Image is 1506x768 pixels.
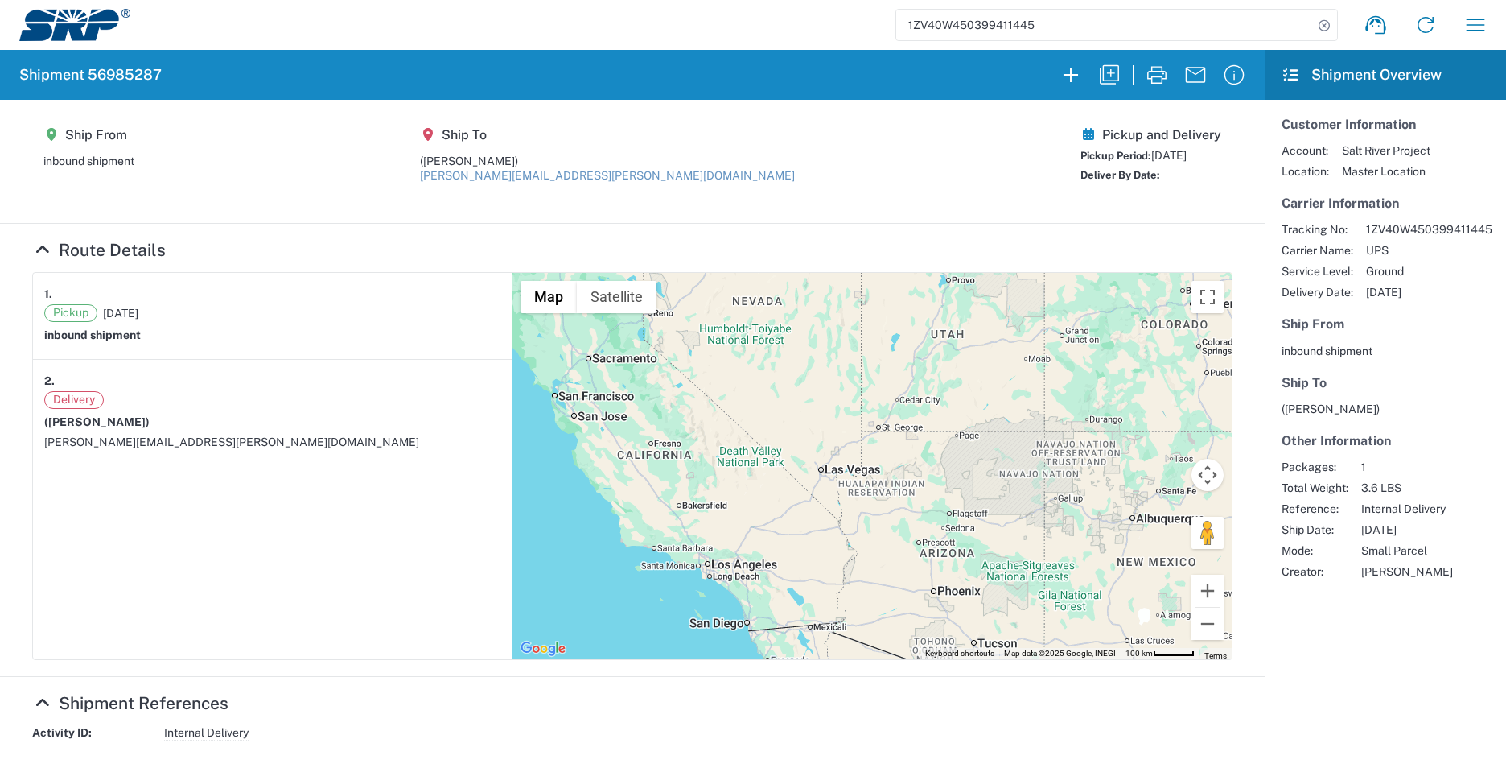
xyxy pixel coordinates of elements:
span: Service Level: [1282,264,1353,279]
span: Pickup [44,304,97,322]
span: ([PERSON_NAME]) [44,415,150,428]
button: Show satellite imagery [577,281,656,313]
span: Packages: [1282,460,1348,474]
span: [DATE] [1151,149,1187,162]
button: Zoom out [1191,608,1224,640]
span: Delivery Date: [1282,285,1353,299]
span: ([PERSON_NAME]) [1282,403,1380,415]
div: inbound shipment [43,154,134,168]
span: Deliver By Date: [1080,169,1160,181]
h5: Ship From [1282,316,1489,332]
span: Salt River Project [1342,143,1430,158]
h5: Ship From [43,127,134,142]
button: Drag Pegman onto the map to open Street View [1191,517,1224,549]
strong: 1. [44,284,52,304]
span: Ground [1366,264,1492,279]
span: [DATE] [1361,522,1453,537]
span: [DATE] [103,306,138,320]
span: inbound shipment [1282,345,1372,357]
span: Creator: [1282,564,1348,579]
a: [PERSON_NAME][EMAIL_ADDRESS][PERSON_NAME][DOMAIN_NAME] [420,169,795,182]
h5: Carrier Information [1282,196,1489,211]
strong: 2. [44,371,55,391]
img: srp [19,9,130,41]
span: [DATE] [1366,285,1492,299]
h5: Pickup and Delivery [1080,127,1221,142]
header: Shipment Overview [1265,50,1506,100]
span: Map data ©2025 Google, INEGI [1004,649,1116,658]
span: UPS [1366,243,1492,258]
button: Map camera controls [1191,459,1224,491]
h5: Ship To [1282,375,1489,390]
span: 100 km [1125,649,1153,658]
span: Total Weight: [1282,481,1348,495]
span: Tracking No: [1282,222,1353,237]
span: Mode: [1282,543,1348,558]
h5: Customer Information [1282,117,1489,132]
span: Account: [1282,143,1329,158]
button: Map Scale: 100 km per 48 pixels [1121,648,1199,659]
button: Toggle fullscreen view [1191,281,1224,313]
a: Hide Details [32,693,228,713]
span: Reference: [1282,502,1348,516]
img: Google [516,638,570,659]
span: 1 [1361,460,1453,474]
strong: inbound shipment [44,328,141,341]
span: Pickup Period: [1080,150,1151,162]
h5: Ship To [420,127,795,142]
button: Keyboard shortcuts [925,648,994,659]
div: [PERSON_NAME][EMAIL_ADDRESS][PERSON_NAME][DOMAIN_NAME] [44,435,501,449]
a: Terms [1204,651,1227,660]
strong: Activity ID: [32,725,153,741]
span: Delivery [44,391,104,409]
span: Master Location [1342,164,1430,179]
span: Internal Delivery [164,725,249,741]
span: Internal Delivery [1361,502,1453,516]
span: Carrier Name: [1282,243,1353,258]
a: Open this area in Google Maps (opens a new window) [516,638,570,659]
button: Zoom in [1191,575,1224,607]
span: 3.6 LBS [1361,481,1453,495]
h2: Shipment 56985287 [19,65,162,85]
h5: Other Information [1282,433,1489,448]
span: ([PERSON_NAME]) [420,155,518,167]
a: Hide Details [32,240,166,260]
input: Shipment, tracking or reference number [896,10,1313,40]
span: Small Parcel [1361,543,1453,558]
span: 1ZV40W450399411445 [1366,222,1492,237]
span: Ship Date: [1282,522,1348,537]
button: Show street map [521,281,577,313]
span: Location: [1282,164,1329,179]
span: [PERSON_NAME] [1361,564,1453,579]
